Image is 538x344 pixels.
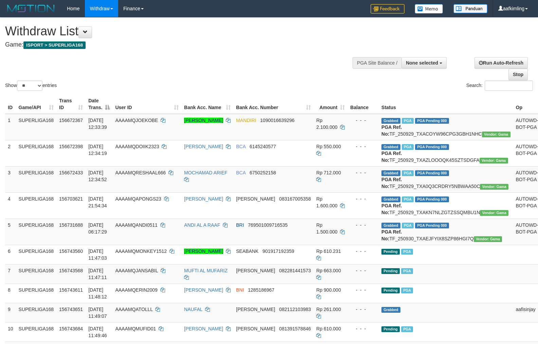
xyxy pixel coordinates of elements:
[350,325,376,332] div: - - -
[316,248,341,254] span: Rp 610.231
[279,326,311,331] span: Copy 081391578846 to clipboard
[402,118,414,124] span: Marked by aafsengchandara
[401,57,447,69] button: None selected
[236,170,246,175] span: BCA
[401,249,413,255] span: Marked by aafsengchandara
[381,223,400,228] span: Grabbed
[184,248,223,254] a: [PERSON_NAME]
[88,248,107,261] span: [DATE] 11:47:03
[248,222,288,228] span: Copy 769501009716535 to clipboard
[381,144,400,150] span: Grabbed
[279,268,311,273] span: Copy 082281441573 to clipboard
[115,307,153,312] span: AAAAMQATOLLL
[402,196,414,202] span: Marked by aafchhiseyha
[353,57,401,69] div: PGA Site Balance /
[316,268,341,273] span: Rp 663.000
[236,222,244,228] span: BRI
[115,268,158,273] span: AAAAMQJANSABIL
[402,170,414,176] span: Marked by aafsoycanthlai
[5,283,16,303] td: 8
[115,144,159,149] span: AAAAMQDOIIK2323
[474,57,528,69] a: Run Auto-Refresh
[480,158,508,164] span: Vendor URL: https://trx31.1velocity.biz
[184,287,223,293] a: [PERSON_NAME]
[5,81,57,91] label: Show entries
[401,288,413,293] span: Marked by aafsoycanthlai
[350,143,376,150] div: - - -
[88,222,107,235] span: [DATE] 06:17:29
[16,322,57,342] td: SUPERLIGA168
[115,287,158,293] span: AAAAMQERIN2009
[236,196,275,202] span: [PERSON_NAME]
[56,94,86,114] th: Trans ID: activate to sort column ascending
[401,326,413,332] span: Marked by aafsoycanthlai
[402,223,414,228] span: Marked by aafromsomean
[59,268,83,273] span: 156743568
[350,287,376,293] div: - - -
[115,196,161,202] span: AAAAMQAPONGS23
[16,114,57,140] td: SUPERLIGA168
[59,170,83,175] span: 156672433
[263,248,294,254] span: Copy 901917192359 to clipboard
[16,283,57,303] td: SUPERLIGA168
[16,245,57,264] td: SUPERLIGA168
[474,236,502,242] span: Vendor URL: https://trx31.1velocity.biz
[379,94,513,114] th: Status
[350,222,376,228] div: - - -
[381,229,402,241] b: PGA Ref. No:
[350,117,376,124] div: - - -
[23,41,86,49] span: ISPORT > SUPERLIGA168
[381,203,402,215] b: PGA Ref. No:
[236,144,246,149] span: BCA
[5,219,16,245] td: 5
[381,249,400,255] span: Pending
[59,326,83,331] span: 156743684
[381,170,400,176] span: Grabbed
[59,248,83,254] span: 156743560
[415,170,449,176] span: PGA Pending
[16,303,57,322] td: SUPERLIGA168
[5,3,57,14] img: MOTION_logo.png
[236,118,256,123] span: MANDIRI
[381,151,402,163] b: PGA Ref. No:
[316,196,337,208] span: Rp 1.600.000
[184,144,223,149] a: [PERSON_NAME]
[236,268,275,273] span: [PERSON_NAME]
[5,114,16,140] td: 1
[406,60,438,66] span: None selected
[402,144,414,150] span: Marked by aafsoycanthlai
[350,248,376,255] div: - - -
[5,166,16,192] td: 3
[401,268,413,274] span: Marked by aafsoumeymey
[313,94,347,114] th: Amount: activate to sort column ascending
[16,192,57,219] td: SUPERLIGA168
[350,169,376,176] div: - - -
[371,4,405,14] img: Feedback.jpg
[316,118,337,130] span: Rp 2.100.000
[279,307,311,312] span: Copy 082112103983 to clipboard
[381,118,400,124] span: Grabbed
[480,210,508,216] span: Vendor URL: https://trx31.1velocity.biz
[112,94,181,114] th: User ID: activate to sort column ascending
[59,118,83,123] span: 156672367
[16,140,57,166] td: SUPERLIGA168
[316,287,341,293] span: Rp 900.000
[379,140,513,166] td: TF_250929_TXAZLOOOQK45SZTSDGFA
[181,94,233,114] th: Bank Acc. Name: activate to sort column ascending
[279,196,311,202] span: Copy 083167005358 to clipboard
[316,222,337,235] span: Rp 1.500.000
[88,268,107,280] span: [DATE] 11:47:11
[115,118,158,123] span: AAAAMQJOEKOBE
[236,287,244,293] span: BNI
[250,144,276,149] span: Copy 6145240577 to clipboard
[482,132,510,137] span: Vendor URL: https://trx31.1velocity.biz
[316,170,341,175] span: Rp 712.000
[88,326,107,338] span: [DATE] 11:49:46
[415,118,449,124] span: PGA Pending
[381,307,400,313] span: Grabbed
[485,81,533,91] input: Search:
[88,287,107,299] span: [DATE] 11:48:12
[86,94,112,114] th: Date Trans.: activate to sort column descending
[184,196,223,202] a: [PERSON_NAME]
[236,326,275,331] span: [PERSON_NAME]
